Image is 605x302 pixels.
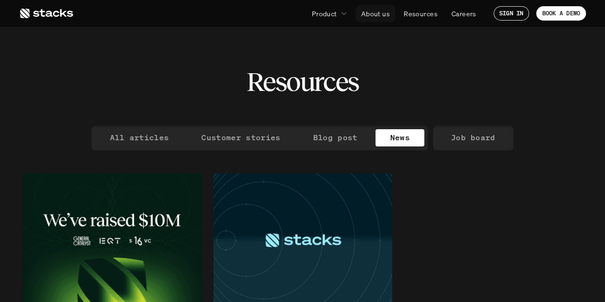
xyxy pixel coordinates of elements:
[398,5,443,22] a: Resources
[201,131,280,145] p: Customer stories
[110,131,169,145] p: All articles
[437,129,510,146] a: Job board
[375,129,424,146] a: News
[143,43,185,51] a: Privacy Policy
[451,9,476,19] p: Careers
[95,129,183,146] a: All articles
[404,9,438,19] p: Resources
[355,5,396,22] a: About us
[494,6,529,21] a: SIGN IN
[361,9,390,19] p: About us
[246,67,359,97] h2: Resources
[451,131,495,145] p: Job board
[542,10,580,17] p: BOOK A DEMO
[536,6,586,21] a: BOOK A DEMO
[313,131,357,145] p: Blog post
[390,131,409,145] p: News
[312,9,337,19] p: Product
[187,129,295,146] a: Customer stories
[499,10,524,17] p: SIGN IN
[298,129,372,146] a: Blog post
[446,5,482,22] a: Careers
